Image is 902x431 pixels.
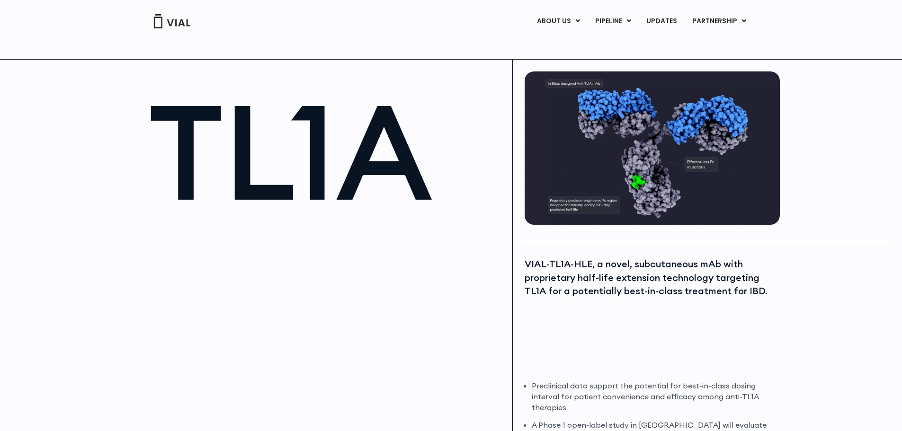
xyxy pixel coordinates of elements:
[153,14,191,28] img: Vial Logo
[639,13,684,29] a: UPDATES
[525,257,777,298] div: VIAL-TL1A-HLE, a novel, subcutaneous mAb with proprietary half-life extension technology targetin...
[529,13,587,29] a: ABOUT USMenu Toggle
[149,86,503,218] h1: TL1A
[588,13,638,29] a: PIPELINEMenu Toggle
[532,380,777,413] li: Preclinical data support the potential for best-in-class dosing interval for patient convenience ...
[685,13,754,29] a: PARTNERSHIPMenu Toggle
[525,71,780,225] img: TL1A antibody diagram.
